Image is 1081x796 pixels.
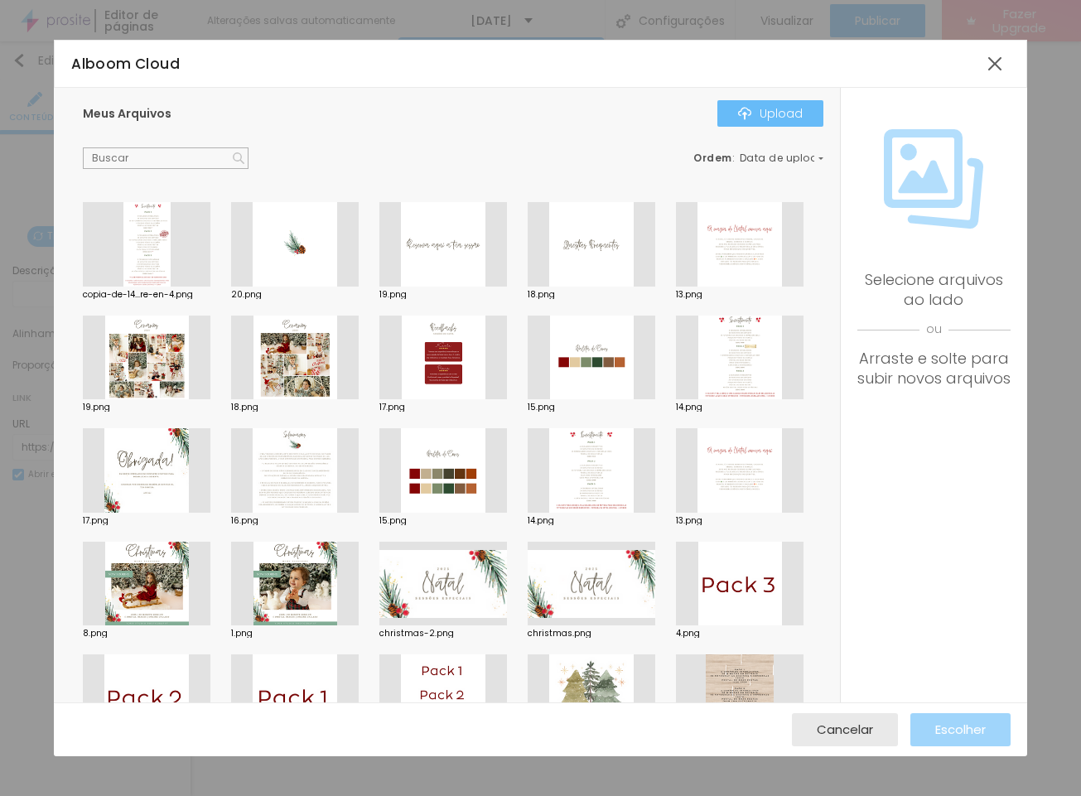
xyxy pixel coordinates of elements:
div: 8.png [83,630,210,638]
div: 19.png [379,291,507,299]
span: Data de upload [740,153,826,163]
div: 19.png [83,403,210,412]
div: Upload [738,107,803,120]
div: 14.png [528,517,655,525]
div: 13.png [676,517,804,525]
img: Icone [233,152,244,164]
span: Meus Arquivos [83,105,171,122]
img: Icone [738,107,751,120]
input: Buscar [83,147,249,169]
div: 4.png [676,630,804,638]
button: Escolher [910,713,1011,746]
div: 15.png [379,517,507,525]
img: Icone [884,129,983,229]
span: ou [857,310,1011,349]
span: Escolher [935,722,986,736]
span: Cancelar [817,722,873,736]
button: Cancelar [792,713,898,746]
div: 18.png [231,403,359,412]
div: 1.png [231,630,359,638]
div: 20.png [231,291,359,299]
div: : [693,153,823,163]
div: 14.png [676,403,804,412]
div: christmas-2.png [379,630,507,638]
div: christmas.png [528,630,655,638]
div: 18.png [528,291,655,299]
div: 16.png [231,517,359,525]
button: IconeUpload [717,100,823,127]
div: Selecione arquivos ao lado Arraste e solte para subir novos arquivos [857,270,1011,388]
div: 15.png [528,403,655,412]
div: 17.png [379,403,507,412]
span: Alboom Cloud [71,54,180,74]
div: 13.png [676,291,804,299]
div: 17.png [83,517,210,525]
span: Ordem [693,151,732,165]
div: copia-de-14...re-en-4.png [83,291,210,299]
